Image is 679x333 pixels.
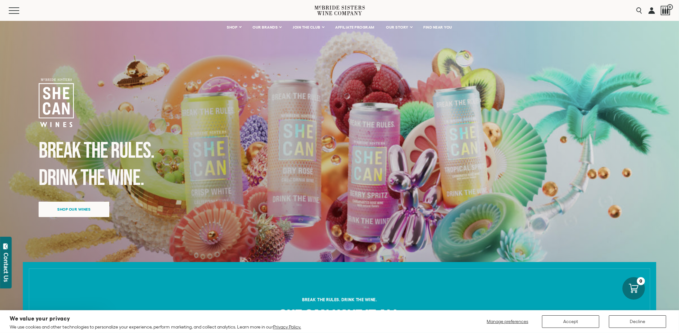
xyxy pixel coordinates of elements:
a: Privacy Policy. [273,324,301,329]
span: Shop our wines [46,203,102,215]
span: Manage preferences [487,319,528,324]
span: JOIN THE CLUB [293,25,320,30]
span: Rules. [111,137,154,164]
span: Drink [39,165,78,192]
span: Break [39,137,81,164]
button: Decline [609,315,666,328]
span: FIND NEAR YOU [424,25,453,30]
a: OUR STORY [382,21,416,34]
span: OUR STORY [386,25,408,30]
a: JOIN THE CLUB [289,21,328,34]
span: the [80,165,105,192]
span: SHOP [227,25,238,30]
span: OUR BRANDS [252,25,278,30]
h2: We value your privacy [10,316,301,321]
a: SHOP [223,21,245,34]
button: Accept [542,315,599,328]
a: AFFILIATE PROGRAM [331,21,379,34]
div: Contact Us [3,253,9,282]
div: 0 [637,277,645,285]
span: 0 [667,4,673,10]
button: Mobile Menu Trigger [9,7,32,14]
a: FIND NEAR YOU [419,21,457,34]
a: Shop our wines [39,202,109,217]
span: the [84,137,108,164]
span: Wine. [107,165,144,192]
p: We use cookies and other technologies to personalize your experience, perform marketing, and coll... [10,324,301,330]
h6: Break the rules. Drink the Wine. [104,297,575,302]
a: OUR BRANDS [248,21,285,34]
span: AFFILIATE PROGRAM [335,25,375,30]
button: Manage preferences [483,315,532,328]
